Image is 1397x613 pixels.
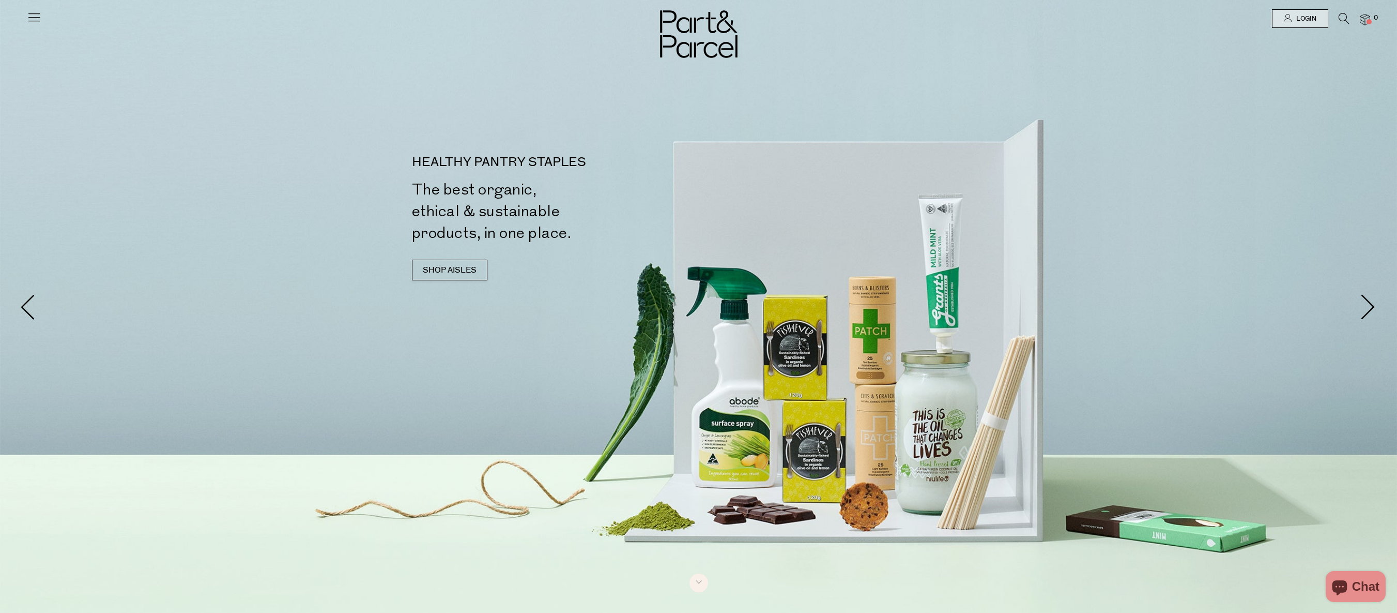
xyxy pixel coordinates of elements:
[412,156,703,169] p: HEALTHY PANTRY STAPLES
[1272,9,1328,28] a: Login
[1294,14,1316,23] span: Login
[660,10,738,58] img: Part&Parcel
[412,260,487,280] a: SHOP AISLES
[1371,13,1380,23] span: 0
[1323,571,1389,605] inbox-online-store-chat: Shopify online store chat
[412,179,703,244] h2: The best organic, ethical & sustainable products, in one place.
[1360,14,1370,25] a: 0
